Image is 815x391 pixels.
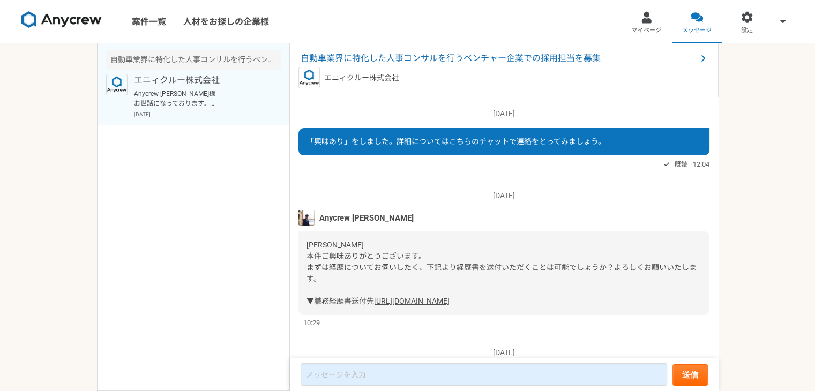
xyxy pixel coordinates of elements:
[319,212,414,224] span: Anycrew [PERSON_NAME]
[298,347,709,358] p: [DATE]
[672,364,708,386] button: 送信
[106,74,128,95] img: logo_text_blue_01.png
[298,67,320,88] img: logo_text_blue_01.png
[301,52,697,65] span: 自動車業界に特化した人事コンサルを行うベンチャー企業での採用担当を募集
[303,318,320,328] span: 10:29
[106,50,281,70] div: 自動車業界に特化した人事コンサルを行うベンチャー企業での採用担当を募集
[298,108,709,119] p: [DATE]
[682,26,712,35] span: メッセージ
[741,26,753,35] span: 設定
[134,89,266,108] p: Anycrew [PERSON_NAME]様 お世話になっております。 ご返信が遅くなり申し訳ありません。 先ほど、経歴書を送付させていただきました。 ご確認いただけますと幸いです。 よろしくお...
[298,190,709,201] p: [DATE]
[632,26,661,35] span: マイページ
[306,137,605,146] span: 「興味あり」をしました。詳細についてはこちらのチャットで連絡をとってみましょう。
[134,110,281,118] p: [DATE]
[134,74,266,87] p: エニィクルー株式会社
[306,240,697,305] span: [PERSON_NAME] 本件ご興味ありがとうございます。 まずは経歴についてお伺いしたく、下記より経歴書を送付いただくことは可能でしょうか？よろしくお願いいたします。 ▼職務経歴書送付先
[324,72,399,84] p: エニィクルー株式会社
[374,297,450,305] a: [URL][DOMAIN_NAME]
[298,210,315,226] img: tomoya_yamashita.jpeg
[693,159,709,169] span: 12:04
[21,11,102,28] img: 8DqYSo04kwAAAAASUVORK5CYII=
[675,158,687,171] span: 既読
